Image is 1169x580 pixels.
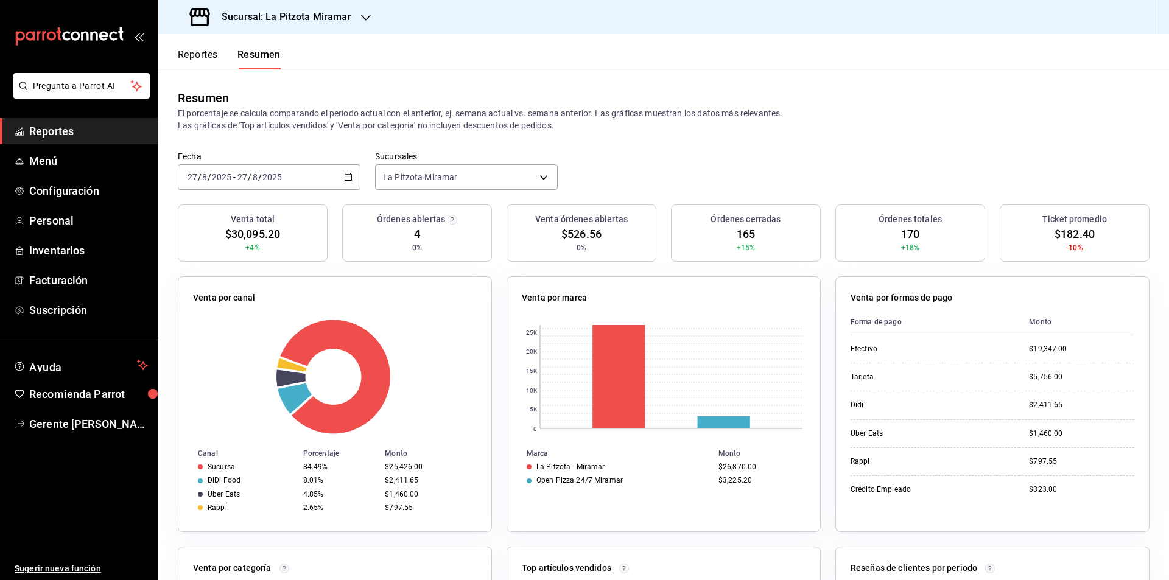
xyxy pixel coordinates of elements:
[526,387,538,394] text: 10K
[737,242,756,253] span: +15%
[375,152,558,161] label: Sucursales
[208,172,211,182] span: /
[1066,242,1083,253] span: -10%
[380,447,491,460] th: Monto
[208,463,237,471] div: Sucursal
[1029,372,1134,382] div: $5,756.00
[526,348,538,355] text: 20K
[737,226,755,242] span: 165
[851,562,977,575] p: Reseñas de clientes por periodo
[536,476,623,484] div: Open Pizza 24/7 Miramar
[29,212,148,229] span: Personal
[208,476,240,484] div: DiDi Food
[298,447,380,460] th: Porcentaje
[851,309,1019,335] th: Forma de pago
[851,484,972,495] div: Crédito Empleado
[193,562,272,575] p: Venta por categoría
[29,183,148,199] span: Configuración
[198,172,202,182] span: /
[526,368,538,374] text: 15K
[225,226,280,242] span: $30,095.20
[15,562,148,575] span: Sugerir nueva función
[303,476,375,484] div: 8.01%
[718,463,801,471] div: $26,870.00
[258,172,262,182] span: /
[714,447,820,460] th: Monto
[718,476,801,484] div: $3,225.20
[507,447,714,460] th: Marca
[245,242,259,253] span: +4%
[237,172,248,182] input: --
[1029,400,1134,410] div: $2,411.65
[522,562,611,575] p: Top artículos vendidos
[851,400,972,410] div: Didi
[13,73,150,99] button: Pregunta a Parrot AI
[1029,428,1134,439] div: $1,460.00
[303,490,375,498] div: 4.85%
[533,425,537,432] text: 0
[901,242,920,253] span: +18%
[385,503,472,512] div: $797.55
[29,358,132,372] span: Ayuda
[303,463,375,471] div: 84.49%
[29,153,148,169] span: Menú
[208,503,227,512] div: Rappi
[262,172,283,182] input: ----
[211,172,232,182] input: ----
[178,49,281,69] div: navigation tabs
[1029,344,1134,354] div: $19,347.00
[561,226,602,242] span: $526.56
[178,49,218,69] button: Reportes
[231,213,275,226] h3: Venta total
[377,213,445,226] h3: Órdenes abiertas
[193,292,255,304] p: Venta por canal
[29,302,148,318] span: Suscripción
[385,463,472,471] div: $25,426.00
[385,476,472,484] div: $2,411.65
[522,292,587,304] p: Venta por marca
[303,503,375,512] div: 2.65%
[29,272,148,288] span: Facturación
[851,456,972,467] div: Rappi
[851,344,972,354] div: Efectivo
[9,88,150,101] a: Pregunta a Parrot AI
[385,490,472,498] div: $1,460.00
[237,49,281,69] button: Resumen
[252,172,258,182] input: --
[851,292,952,304] p: Venta por formas de pago
[29,416,148,432] span: Gerente [PERSON_NAME]
[233,172,236,182] span: -
[879,213,942,226] h3: Órdenes totales
[1042,213,1107,226] h3: Ticket promedio
[134,32,144,41] button: open_drawer_menu
[178,107,1150,131] p: El porcentaje se calcula comparando el período actual con el anterior, ej. semana actual vs. sema...
[33,80,131,93] span: Pregunta a Parrot AI
[383,171,457,183] span: La Pitzota Miramar
[577,242,586,253] span: 0%
[29,123,148,139] span: Reportes
[535,213,628,226] h3: Venta órdenes abiertas
[851,428,972,439] div: Uber Eats
[202,172,208,182] input: --
[1029,484,1134,495] div: $323.00
[212,10,351,24] h3: Sucursal: La Pitzota Miramar
[901,226,919,242] span: 170
[536,463,605,471] div: La Pitzota - Miramar
[851,372,972,382] div: Tarjeta
[248,172,251,182] span: /
[1029,456,1134,467] div: $797.55
[178,89,229,107] div: Resumen
[1019,309,1134,335] th: Monto
[29,242,148,259] span: Inventarios
[414,226,420,242] span: 4
[29,386,148,402] span: Recomienda Parrot
[208,490,240,498] div: Uber Eats
[412,242,422,253] span: 0%
[178,152,360,161] label: Fecha
[530,406,538,413] text: 5K
[711,213,781,226] h3: Órdenes cerradas
[187,172,198,182] input: --
[526,329,538,336] text: 25K
[178,447,298,460] th: Canal
[1055,226,1095,242] span: $182.40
